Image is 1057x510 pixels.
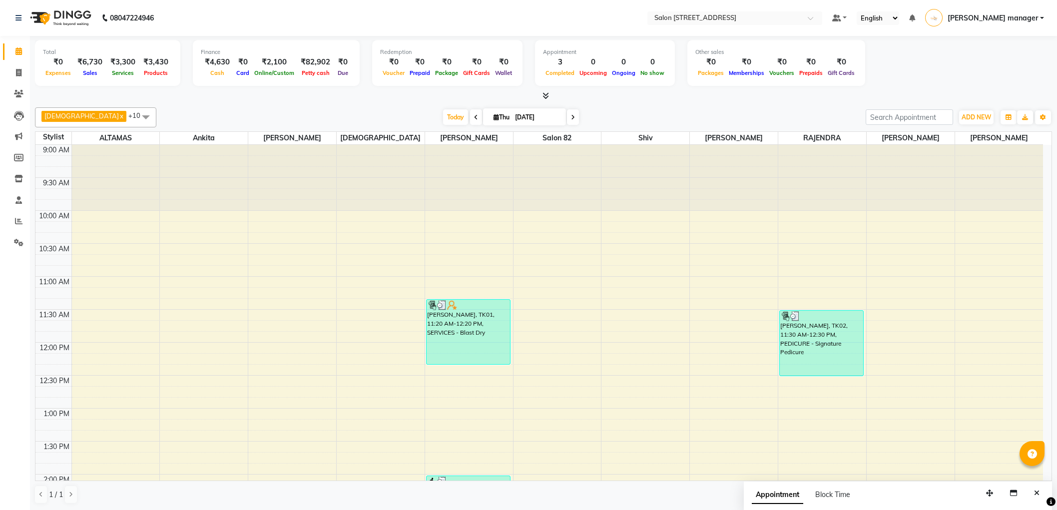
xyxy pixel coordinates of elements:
[815,490,850,499] span: Block Time
[234,56,252,68] div: ₹0
[72,132,160,144] span: ALTAMAS
[201,48,352,56] div: Finance
[41,145,71,155] div: 9:00 AM
[252,69,297,76] span: Online/Custom
[37,343,71,353] div: 12:00 PM
[407,69,433,76] span: Prepaid
[778,132,866,144] span: RAJENDRA
[962,113,991,121] span: ADD NEW
[73,56,106,68] div: ₹6,730
[767,69,797,76] span: Vouchers
[577,69,609,76] span: Upcoming
[955,132,1043,144] span: [PERSON_NAME]
[380,48,515,56] div: Redemption
[43,69,73,76] span: Expenses
[433,69,461,76] span: Package
[461,56,493,68] div: ₹0
[37,211,71,221] div: 10:00 AM
[43,56,73,68] div: ₹0
[443,109,468,125] span: Today
[726,56,767,68] div: ₹0
[299,69,332,76] span: Petty cash
[695,56,726,68] div: ₹0
[609,69,638,76] span: Ongoing
[139,56,172,68] div: ₹3,430
[41,178,71,188] div: 9:30 AM
[43,48,172,56] div: Total
[37,277,71,287] div: 11:00 AM
[109,69,136,76] span: Services
[234,69,252,76] span: Card
[491,113,512,121] span: Thu
[248,132,336,144] span: [PERSON_NAME]
[825,56,857,68] div: ₹0
[1015,470,1047,500] iframe: chat widget
[543,48,667,56] div: Appointment
[797,56,825,68] div: ₹0
[797,69,825,76] span: Prepaids
[252,56,297,68] div: ₹2,100
[543,56,577,68] div: 3
[380,56,407,68] div: ₹0
[110,4,154,32] b: 08047224946
[493,69,515,76] span: Wallet
[41,442,71,452] div: 1:30 PM
[119,112,123,120] a: x
[44,112,119,120] span: [DEMOGRAPHIC_DATA]
[767,56,797,68] div: ₹0
[461,69,493,76] span: Gift Cards
[866,109,953,125] input: Search Appointment
[493,56,515,68] div: ₹0
[37,376,71,386] div: 12:30 PM
[106,56,139,68] div: ₹3,300
[609,56,638,68] div: 0
[41,409,71,419] div: 1:00 PM
[37,310,71,320] div: 11:30 AM
[427,300,510,364] div: [PERSON_NAME], TK01, 11:20 AM-12:20 PM, SERVICES - Blast Dry
[601,132,689,144] span: Shiv
[425,132,513,144] span: [PERSON_NAME]
[141,69,170,76] span: Products
[959,110,994,124] button: ADD NEW
[337,132,425,144] span: [DEMOGRAPHIC_DATA]
[514,132,601,144] span: Salon 82
[948,13,1038,23] span: [PERSON_NAME] manager
[41,475,71,485] div: 2:00 PM
[867,132,955,144] span: [PERSON_NAME]
[25,4,94,32] img: logo
[726,69,767,76] span: Memberships
[35,132,71,142] div: Stylist
[49,490,63,500] span: 1 / 1
[208,69,227,76] span: Cash
[335,69,351,76] span: Due
[407,56,433,68] div: ₹0
[780,311,863,376] div: [PERSON_NAME], TK02, 11:30 AM-12:30 PM, PEDICURE - Signature Pedicure
[543,69,577,76] span: Completed
[695,69,726,76] span: Packages
[80,69,100,76] span: Sales
[577,56,609,68] div: 0
[380,69,407,76] span: Voucher
[925,9,943,26] img: Rahul manager
[638,69,667,76] span: No show
[695,48,857,56] div: Other sales
[638,56,667,68] div: 0
[433,56,461,68] div: ₹0
[334,56,352,68] div: ₹0
[128,111,148,119] span: +10
[512,110,562,125] input: 2025-09-04
[752,486,803,504] span: Appointment
[690,132,778,144] span: [PERSON_NAME]
[297,56,334,68] div: ₹82,902
[201,56,234,68] div: ₹4,630
[160,132,248,144] span: Ankita
[37,244,71,254] div: 10:30 AM
[825,69,857,76] span: Gift Cards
